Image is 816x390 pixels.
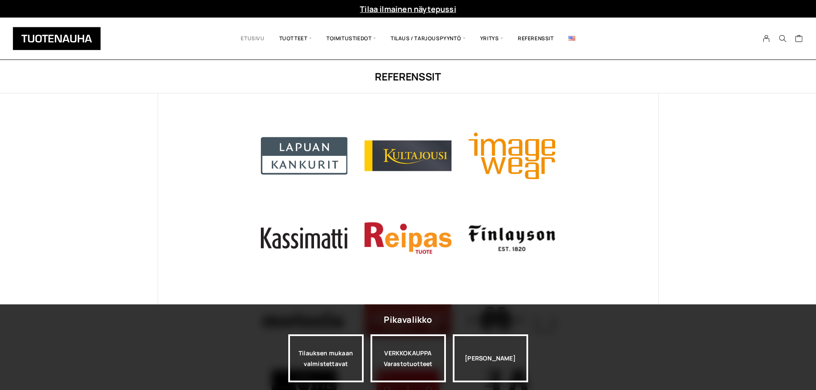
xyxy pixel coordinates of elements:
a: Cart [795,34,803,45]
a: Referenssit [511,24,561,53]
img: Tuotenauha Oy [13,27,101,50]
a: VERKKOKAUPPAVarastotuotteet [371,334,446,382]
div: Pikavalikko [384,312,432,327]
img: English [568,36,575,41]
a: My Account [758,35,775,42]
span: Yritys [473,24,511,53]
a: Etusivu [233,24,272,53]
span: Tuotteet [272,24,319,53]
div: VERKKOKAUPPA Varastotuotteet [371,334,446,382]
button: Search [774,35,791,42]
a: Tilauksen mukaan valmistettavat [288,334,364,382]
h1: Referenssit [158,69,659,83]
span: Tilaus / Tarjouspyyntö [383,24,473,53]
span: Toimitustiedot [319,24,383,53]
div: [PERSON_NAME] [453,334,528,382]
a: Tilaa ilmainen näytepussi [360,4,456,14]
